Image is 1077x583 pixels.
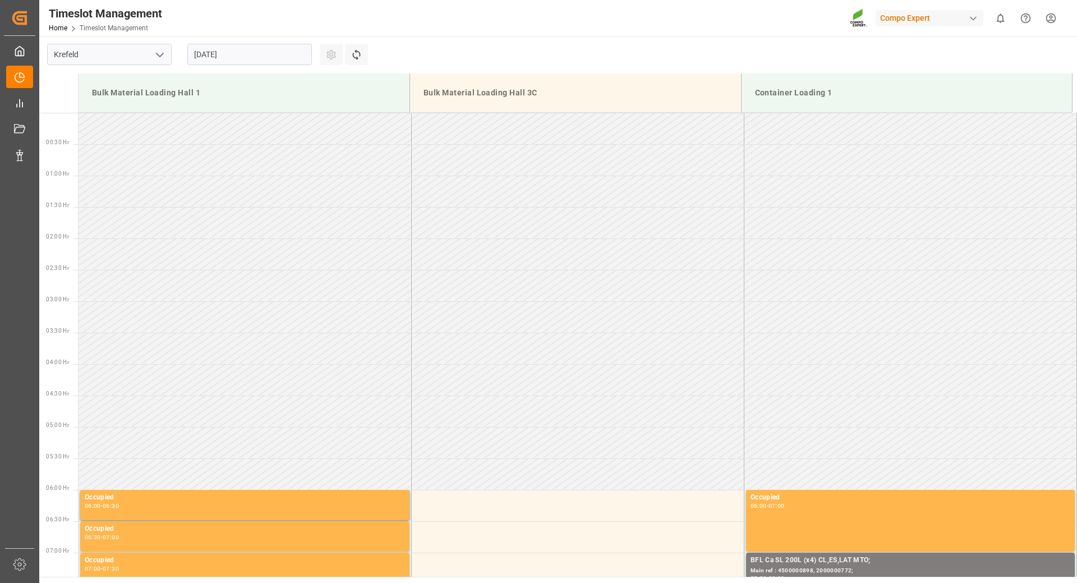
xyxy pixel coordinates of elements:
[46,139,69,145] span: 00:30 Hr
[101,503,103,508] div: -
[88,82,401,103] div: Bulk Material Loading Hall 1
[46,359,69,365] span: 04:00 Hr
[85,492,405,503] div: Occupied
[187,44,312,65] input: DD.MM.YYYY
[151,46,168,63] button: open menu
[751,82,1064,103] div: Container Loading 1
[49,24,67,32] a: Home
[46,453,69,460] span: 05:30 Hr
[1013,6,1038,31] button: Help Center
[85,503,101,508] div: 06:00
[85,524,405,535] div: Occupied
[850,8,868,28] img: Screenshot%202023-09-29%20at%2010.02.21.png_1712312052.png
[46,171,69,177] span: 01:00 Hr
[46,548,69,554] span: 07:00 Hr
[767,576,768,581] div: -
[47,44,172,65] input: Type to search/select
[751,555,1070,566] div: BFL Ca SL 200L (x4) CL,ES,LAT MTO;
[46,516,69,522] span: 06:30 Hr
[103,566,119,571] div: 07:30
[85,566,101,571] div: 07:00
[768,576,785,581] div: 08:00
[101,535,103,540] div: -
[101,566,103,571] div: -
[767,503,768,508] div: -
[768,503,785,508] div: 07:00
[751,576,767,581] div: 07:00
[103,535,119,540] div: 07:00
[419,82,732,103] div: Bulk Material Loading Hall 3C
[103,503,119,508] div: 06:30
[751,492,1070,503] div: Occupied
[988,6,1013,31] button: show 0 new notifications
[46,328,69,334] span: 03:30 Hr
[46,265,69,271] span: 02:30 Hr
[49,5,162,22] div: Timeslot Management
[46,422,69,428] span: 05:00 Hr
[751,566,1070,576] div: Main ref : 4500000898, 2000000772;
[85,555,405,566] div: Occupied
[876,7,988,29] button: Compo Expert
[751,503,767,508] div: 06:00
[46,233,69,240] span: 02:00 Hr
[46,202,69,208] span: 01:30 Hr
[46,391,69,397] span: 04:30 Hr
[85,535,101,540] div: 06:30
[876,10,983,26] div: Compo Expert
[46,296,69,302] span: 03:00 Hr
[46,485,69,491] span: 06:00 Hr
